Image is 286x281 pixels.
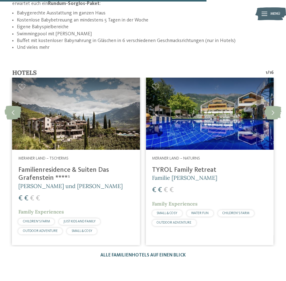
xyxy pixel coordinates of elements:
span: € [30,195,34,202]
h4: Familienresidence & Suiten Das Grafenstein ****ˢ [18,166,134,182]
li: Eigene Babyspielbereiche [17,24,274,30]
a: Babyhotel in Südtirol für einen ganz entspannten Urlaub Meraner Land – Tscherms Familienresidence... [12,78,140,245]
span: Familie [PERSON_NAME] [152,174,217,181]
li: Kostenlose Babybetreuung an mindestens 5 Tagen in der Woche [17,17,274,24]
a: Babyhotel in Südtirol für einen ganz entspannten Urlaub Meraner Land – Naturns TYROL Family Retre... [146,78,273,245]
span: CHILDREN’S FARM [222,212,249,215]
span: € [24,195,28,202]
img: Familienhotels Südtirol [255,6,286,21]
span: € [158,187,162,194]
span: [PERSON_NAME] und [PERSON_NAME] [18,183,123,190]
span: 16 [269,70,274,76]
span: Menü [270,11,280,17]
span: OUTDOOR ADVENTURE [157,221,191,225]
span: SMALL & COSY [72,229,92,233]
span: SMALL & COSY [157,212,177,215]
span: € [36,195,40,202]
span: WATER FUN [191,212,209,215]
span: JUST KIDS AND FAMILY [64,220,96,223]
li: Swimmingpool mit [PERSON_NAME] [17,31,274,37]
h4: TYROL Family Retreat [152,166,267,174]
span: Family Experiences [152,201,198,207]
span: CHILDREN’S FARM [23,220,50,223]
strong: Rundum-Sorglos-Paket [48,1,99,6]
span: Hotels [12,69,37,76]
span: 1 [266,70,267,76]
span: OUTDOOR ADVENTURE [23,229,58,233]
span: € [152,187,156,194]
li: Buffet mit kostenloser Babynahrung in Gläschen in 6 verschiedenen Geschmacksrichtungen (nur in Ho... [17,37,274,44]
a: Alle Familienhotels auf einen Blick [100,253,186,258]
li: Babygerechte Ausstattung im ganzen Haus [17,10,274,17]
span: € [164,187,168,194]
span: Meraner Land – Tscherms [18,156,69,160]
span: Meraner Land – Naturns [152,156,200,160]
span: € [169,187,174,194]
span: / [267,70,269,76]
span: € [18,195,23,202]
li: Und vieles mehr [17,44,274,51]
span: Family Experiences [18,209,64,215]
